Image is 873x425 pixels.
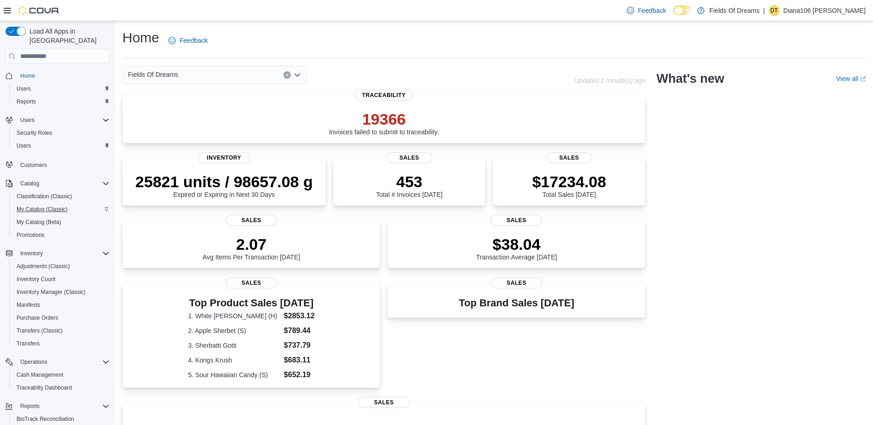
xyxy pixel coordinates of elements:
a: Promotions [13,230,48,241]
button: Adjustments (Classic) [9,260,113,273]
dt: 1. White [PERSON_NAME] (H) [188,311,280,321]
span: Customers [20,161,47,169]
button: Inventory Count [9,273,113,286]
p: Fields Of Dreams [709,5,759,16]
dt: 3. Sherbatti Gotti [188,341,280,350]
span: DT [770,5,778,16]
span: BioTrack Reconciliation [17,415,74,423]
dt: 2. Apple Sherbet (S) [188,326,280,335]
div: Total Sales [DATE] [532,172,606,198]
a: My Catalog (Beta) [13,217,65,228]
span: Operations [20,358,47,366]
span: Reports [20,402,40,410]
p: 25821 units / 98657.08 g [135,172,313,191]
a: Manifests [13,299,44,310]
dt: 4. Kongs Krush [188,356,280,365]
button: Transfers (Classic) [9,324,113,337]
a: Transfers (Classic) [13,325,66,336]
span: My Catalog (Beta) [13,217,110,228]
span: Promotions [17,231,45,239]
span: My Catalog (Classic) [17,206,68,213]
button: Reports [2,400,113,413]
p: 2.07 [202,235,300,253]
span: Transfers (Classic) [17,327,63,334]
a: Feedback [623,1,670,20]
a: Feedback [165,31,211,50]
a: Reports [13,96,40,107]
span: Users [17,115,110,126]
span: Sales [491,215,542,226]
button: Users [9,139,113,152]
button: Reports [17,401,43,412]
span: Security Roles [17,129,52,137]
p: 453 [376,172,442,191]
span: Manifests [13,299,110,310]
dd: $2853.12 [284,310,315,322]
div: Diana106 Torres [769,5,780,16]
span: Purchase Orders [17,314,58,322]
span: Inventory Count [13,274,110,285]
span: Sales [225,215,277,226]
span: Users [17,142,31,149]
button: Transfers [9,337,113,350]
span: Users [13,140,110,151]
button: Operations [2,356,113,368]
span: Catalog [17,178,110,189]
a: Cash Management [13,369,67,380]
span: Promotions [13,230,110,241]
a: Customers [17,160,51,171]
a: Users [13,140,35,151]
a: Inventory Count [13,274,59,285]
span: Classification (Classic) [13,191,110,202]
span: Reports [17,401,110,412]
div: Avg Items Per Transaction [DATE] [202,235,300,261]
span: Fields Of Dreams [128,69,178,80]
span: Sales [491,277,542,288]
svg: External link [860,76,866,82]
input: Dark Mode [673,6,693,15]
a: My Catalog (Classic) [13,204,71,215]
span: Traceabilty Dashboard [13,382,110,393]
button: Users [17,115,38,126]
span: Users [13,83,110,94]
button: Security Roles [9,126,113,139]
span: Catalog [20,180,39,187]
a: BioTrack Reconciliation [13,414,78,425]
button: Classification (Classic) [9,190,113,203]
span: Transfers [17,340,40,347]
dd: $737.79 [284,340,315,351]
button: Purchase Orders [9,311,113,324]
button: Manifests [9,299,113,311]
button: Inventory Manager (Classic) [9,286,113,299]
span: Inventory [20,250,43,257]
h3: Top Product Sales [DATE] [188,298,315,309]
span: Users [17,85,31,92]
span: Purchase Orders [13,312,110,323]
dd: $789.44 [284,325,315,336]
a: Inventory Manager (Classic) [13,287,89,298]
span: BioTrack Reconciliation [13,414,110,425]
button: Operations [17,356,51,368]
span: Inventory [17,248,110,259]
a: Purchase Orders [13,312,62,323]
span: Home [20,72,35,80]
span: Customers [17,159,110,170]
button: My Catalog (Beta) [9,216,113,229]
span: Sales [387,152,432,163]
span: Feedback [638,6,666,15]
button: Inventory [17,248,46,259]
img: Cova [18,6,60,15]
h3: Top Brand Sales [DATE] [459,298,574,309]
span: Transfers (Classic) [13,325,110,336]
p: Updated 1 minute(s) ago [574,77,645,84]
button: Cash Management [9,368,113,381]
a: View allExternal link [836,75,866,82]
button: Reports [9,95,113,108]
span: Feedback [179,36,208,45]
span: Reports [13,96,110,107]
dt: 5. Sour Hawaiian Candy (S) [188,370,280,379]
span: Home [17,70,110,81]
span: Inventory Manager (Classic) [13,287,110,298]
button: My Catalog (Classic) [9,203,113,216]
